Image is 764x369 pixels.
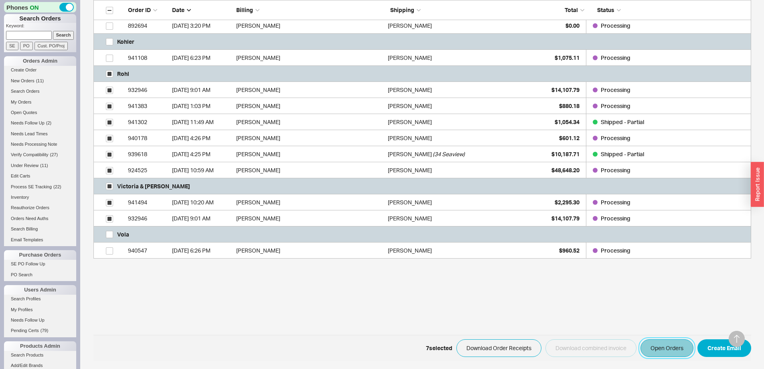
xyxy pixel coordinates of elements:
[41,328,49,333] span: ( 79 )
[172,50,232,66] div: 9/19/25 6:23 PM
[4,250,76,260] div: Purchase Orders
[4,66,76,74] a: Create Order
[4,151,76,159] a: Verify Compatibility(27)
[4,108,76,117] a: Open Quotes
[172,162,232,178] div: 9/5/25 10:59 AM
[128,146,168,162] div: 939618
[236,243,384,259] div: [PERSON_NAME]
[172,194,232,210] div: 9/25/25 10:20 AM
[4,119,76,127] a: Needs Follow Up(2)
[545,339,636,357] button: Download combined invoice
[565,22,580,29] span: $0.00
[597,6,614,13] span: Status
[555,343,626,353] span: Download combined invoice
[11,142,57,147] span: Needs Processing Note
[388,146,432,162] div: [PERSON_NAME]
[4,130,76,138] a: Needs Lead Times
[433,146,465,162] span: ( 34 Seaview )
[128,6,151,13] span: Order ID
[236,114,384,130] div: [PERSON_NAME]
[117,34,134,50] h5: Kohler
[40,163,48,168] span: ( 11 )
[4,285,76,295] div: Users Admin
[172,18,232,34] div: 2/4/25 3:20 PM
[128,98,168,114] div: 941383
[707,343,741,353] span: Create Email
[172,6,184,13] span: Date
[117,178,190,194] h5: Victoria & [PERSON_NAME]
[53,31,74,39] input: Search
[172,114,232,130] div: 9/22/25 11:49 AM
[128,210,168,226] div: 932946
[36,78,44,83] span: ( 11 )
[544,6,584,14] div: Total
[128,194,168,210] div: 941494
[4,316,76,324] a: Needs Follow Up
[236,194,384,210] div: [PERSON_NAME]
[4,236,76,244] a: Email Templates
[93,18,751,34] a: 892694[DATE] 3:20 PM[PERSON_NAME][PERSON_NAME]$0.00Processing
[172,98,232,114] div: 9/22/25 1:03 PM
[11,120,45,125] span: Needs Follow Up
[4,204,76,212] a: Reauthorize Orders
[53,184,61,189] span: ( 22 )
[6,23,76,31] p: Keyword:
[4,225,76,233] a: Search Billing
[591,6,747,14] div: Status
[601,22,630,29] span: Processing
[6,42,18,50] input: SE
[172,210,232,226] div: 9/25/25 9:01 AM
[4,77,76,85] a: New Orders(11)
[388,130,432,146] div: [PERSON_NAME]
[20,42,33,50] input: PO
[4,351,76,359] a: Search Products
[388,50,432,66] div: [PERSON_NAME]
[601,135,630,141] span: Processing
[11,318,45,322] span: Needs Follow Up
[236,6,386,14] div: Billing
[4,172,76,180] a: Edit Carts
[555,199,580,206] span: $2,295.30
[128,114,168,130] div: 941302
[4,2,76,12] div: Phones
[390,6,540,14] div: Shipping
[4,306,76,314] a: My Profiles
[551,151,580,157] span: $10,187.71
[388,194,432,210] div: [PERSON_NAME]
[236,130,384,146] div: [PERSON_NAME]
[4,140,76,149] a: Needs Processing Note
[640,339,693,357] button: Open Orders
[601,151,644,157] span: Shipped - Partial
[172,243,232,259] div: 9/22/25 6:26 PM
[128,18,168,34] div: 892694
[172,130,232,146] div: 9/15/25 4:26 PM
[601,102,630,109] span: Processing
[601,199,630,206] span: Processing
[4,341,76,351] div: Products Admin
[93,114,751,130] a: 941302[DATE] 11:49 AM[PERSON_NAME][PERSON_NAME]$1,054.34Shipped - Partial
[426,344,452,352] div: 7 selected
[128,82,168,98] div: 932946
[555,54,580,61] span: $1,075.11
[551,86,580,93] span: $14,107.79
[11,328,39,333] span: Pending Certs
[601,247,630,254] span: Processing
[93,162,751,178] a: 924525[DATE] 10:59 AM[PERSON_NAME][PERSON_NAME]$48,648.20Processing
[236,18,384,34] div: [PERSON_NAME]
[4,183,76,191] a: Process SE Tracking(22)
[466,343,531,353] span: Download Order Receipts
[388,243,432,259] div: [PERSON_NAME]
[236,98,384,114] div: [PERSON_NAME]
[117,66,129,82] h5: Rohl
[4,193,76,202] a: Inventory
[11,152,49,157] span: Verify Compatibility
[456,339,541,357] button: Download Order Receipts
[4,87,76,96] a: Search Orders
[236,146,384,162] div: [PERSON_NAME]
[388,162,432,178] div: [PERSON_NAME]
[30,3,39,12] span: ON
[4,271,76,279] a: PO Search
[236,50,384,66] div: [PERSON_NAME]
[236,6,253,13] span: Billing
[172,82,232,98] div: 9/25/25 9:01 AM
